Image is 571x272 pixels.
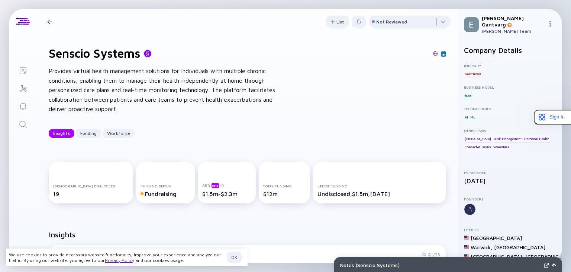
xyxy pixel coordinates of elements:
[471,244,493,250] div: Warwick ,
[422,252,440,257] div: Q1/25
[471,235,522,241] div: [GEOGRAPHIC_DATA]
[103,129,135,138] button: Workforce
[471,253,524,260] div: [GEOGRAPHIC_DATA] ,
[464,135,492,142] div: [MEDICAL_DATA]
[464,128,556,133] div: Other Tags
[202,190,251,197] div: $1.5m-$2.3m
[433,51,438,56] img: Senscio Systems Website
[9,97,37,115] a: Reminders
[105,257,134,263] a: Privacy Policy
[470,113,476,121] div: ML
[464,70,482,78] div: Healthcare
[49,129,74,138] button: Insights
[227,252,242,263] button: OK
[442,52,445,56] img: Senscio Systems Linkedin Page
[49,127,74,139] div: Insights
[464,254,469,259] img: United States Flag
[317,190,442,197] div: Undisclosed, $1.5m, [DATE]
[202,183,251,188] div: ARR
[317,184,442,188] div: Latest Funding
[552,263,556,267] img: Open Notes
[464,85,556,89] div: Business Model
[53,184,129,188] div: [DEMOGRAPHIC_DATA] Employees
[49,230,75,239] h2: Insights
[141,190,190,197] div: Fundraising
[376,19,407,25] div: Not Reviewed
[493,135,523,142] div: Risk Management
[464,227,556,232] div: Offices
[326,16,349,28] button: List
[464,143,492,151] div: Connected Device
[482,28,544,34] div: [PERSON_NAME] Team
[493,143,510,151] div: Wearables
[9,61,37,79] a: Lists
[464,46,556,54] h2: Company Details
[49,46,140,60] h1: Senscio Systems
[76,127,101,139] div: Funding
[464,170,556,175] div: Established
[9,252,224,263] div: We use cookies to provide necessary website functionality, improve your experience and analyze ou...
[464,244,469,250] img: United States Flag
[53,190,129,197] div: 19
[76,129,101,138] button: Funding
[263,190,306,197] div: $12m
[103,127,135,139] div: Workforce
[464,235,469,240] img: United States Flag
[464,63,556,68] div: Industry
[464,107,556,111] div: Technologies
[523,135,550,142] div: Personal Health
[212,183,219,188] div: beta
[547,21,553,27] img: Menu
[9,115,37,133] a: Search
[263,184,306,188] div: Total Funding
[141,184,190,188] div: Funding Status
[464,92,472,99] div: B2B
[340,262,541,268] div: Notes ( Senscio Systems )
[49,66,287,114] div: Provides virtual health management solutions for individuals with multiple chronic conditions, en...
[464,17,479,32] img: Elena Profile Picture
[482,15,544,28] div: [PERSON_NAME] Gantvarg
[494,244,545,250] div: [GEOGRAPHIC_DATA]
[464,113,469,121] div: AI
[464,177,556,185] div: [DATE]
[544,263,549,268] img: Expand Notes
[464,197,556,201] div: Founders
[9,79,37,97] a: Investor Map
